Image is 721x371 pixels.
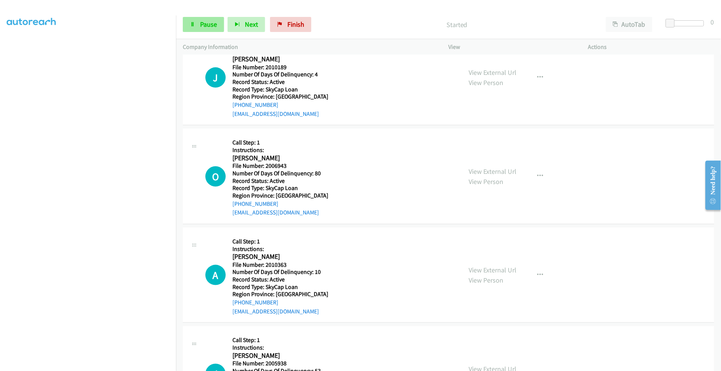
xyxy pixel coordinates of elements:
h2: [PERSON_NAME] [232,154,320,163]
h5: Instructions: [232,245,328,253]
h5: File Number: 2005938 [232,360,328,367]
a: [PHONE_NUMBER] [232,101,278,108]
a: View External Url [469,68,517,77]
h5: Region Province: [GEOGRAPHIC_DATA] [232,93,328,100]
h5: Region Province: [GEOGRAPHIC_DATA] [232,192,328,199]
p: Company Information [183,43,435,52]
h5: Number Of Days Of Delinquency: 80 [232,170,328,177]
a: [EMAIL_ADDRESS][DOMAIN_NAME] [232,308,319,315]
h5: Instructions: [232,344,328,351]
h5: Number Of Days Of Delinquency: 4 [232,71,328,78]
button: AutoTab [606,17,653,32]
h1: O [205,166,226,187]
h5: Record Status: Active [232,177,328,185]
h5: Instructions: [232,146,328,154]
h5: File Number: 2006943 [232,162,328,170]
a: Finish [270,17,311,32]
h5: Record Type: SkyCap Loan [232,283,328,291]
h5: Record Status: Active [232,78,328,86]
a: View External Url [469,266,517,274]
h5: Region Province: [GEOGRAPHIC_DATA] [232,290,328,298]
button: Next [228,17,265,32]
h1: J [205,67,226,88]
h5: Number Of Days Of Delinquency: 10 [232,268,328,276]
a: View External Url [469,167,517,176]
a: Pause [183,17,224,32]
span: Finish [287,20,304,29]
h2: [PERSON_NAME] [232,351,320,360]
p: View [449,43,575,52]
a: [EMAIL_ADDRESS][DOMAIN_NAME] [232,209,319,216]
a: View Person [469,177,504,186]
p: Actions [588,43,714,52]
h2: [PERSON_NAME] [232,252,320,261]
div: Delay between calls (in seconds) [669,20,704,26]
h5: Record Status: Active [232,276,328,283]
span: Pause [200,20,217,29]
h5: Call Step: 1 [232,238,328,245]
h5: Call Step: 1 [232,139,328,146]
iframe: Resource Center [700,155,721,215]
a: View Person [469,276,504,284]
a: View Person [469,78,504,87]
h5: Record Type: SkyCap Loan [232,86,328,93]
h1: A [205,265,226,285]
h5: Record Type: SkyCap Loan [232,184,328,192]
h5: File Number: 2010363 [232,261,328,269]
a: [PHONE_NUMBER] [232,299,278,306]
a: [EMAIL_ADDRESS][DOMAIN_NAME] [232,110,319,117]
h2: [PERSON_NAME] [232,55,320,64]
h5: File Number: 2010189 [232,64,328,71]
div: 0 [711,17,714,27]
a: [PHONE_NUMBER] [232,200,278,207]
h5: Call Step: 1 [232,336,328,344]
p: Started [322,20,592,30]
span: Next [245,20,258,29]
